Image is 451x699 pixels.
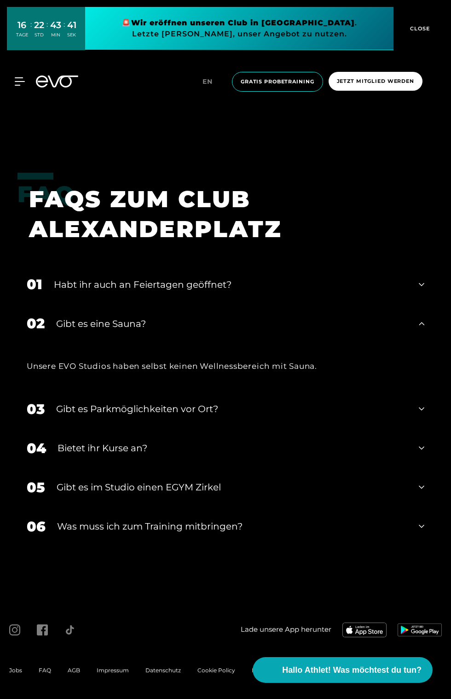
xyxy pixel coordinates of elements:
[337,77,414,85] span: Jetzt Mitglied werden
[229,72,326,92] a: Gratis Probetraining
[27,477,45,498] div: 05
[9,667,22,674] a: Jobs
[46,19,48,44] div: :
[50,18,61,32] div: 43
[342,623,387,637] img: evofitness app
[393,7,444,50] button: CLOSE
[56,402,407,416] div: Gibt es Parkmöglichkeiten vor Ort?
[253,657,433,683] button: Hallo Athlet! Was möchtest du tun?
[241,78,314,86] span: Gratis Probetraining
[16,18,28,32] div: 16
[54,278,407,291] div: Habt ihr auch an Feiertagen geöffnet?
[39,667,51,674] a: FAQ
[202,77,213,86] span: en
[326,72,425,92] a: Jetzt Mitglied werden
[56,317,407,331] div: Gibt es eine Sauna?
[282,664,422,676] span: Hallo Athlet! Was möchtest du tun?
[27,274,42,295] div: 01
[64,19,65,44] div: :
[27,438,46,459] div: 04
[27,313,45,334] div: 02
[202,76,224,87] a: en
[58,441,407,455] div: Bietet ihr Kurse an?
[67,18,76,32] div: 41
[408,24,430,33] span: CLOSE
[27,399,45,419] div: 03
[145,667,181,674] a: Datenschutz
[241,624,331,635] span: Lade unsere App herunter
[30,19,32,44] div: :
[398,623,442,636] img: evofitness app
[197,667,235,674] a: Cookie Policy
[29,184,411,244] h1: FAQS ZUM CLUB ALEXANDERPLATZ
[34,32,44,38] div: STD
[57,480,407,494] div: Gibt es im Studio einen EGYM Zirkel
[252,667,318,674] a: Mitgliedschaft kündigen
[67,32,76,38] div: SEK
[16,32,28,38] div: TAGE
[97,667,129,674] a: Impressum
[34,18,44,32] div: 22
[68,667,80,674] a: AGB
[50,32,61,38] div: MIN
[27,516,46,537] div: 06
[57,519,407,533] div: Was muss ich zum Training mitbringen?
[27,359,424,373] div: Unsere EVO Studios haben selbst keinen Wellnessbereich mit Sauna.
